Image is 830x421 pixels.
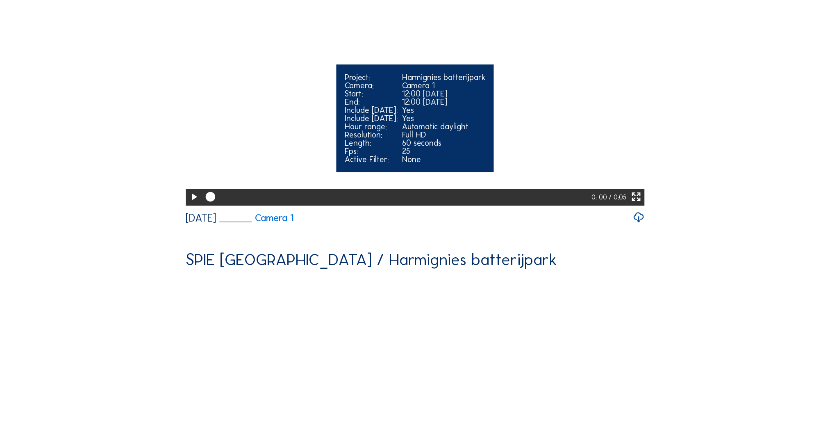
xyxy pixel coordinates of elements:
div: None [402,155,485,163]
div: Hour range: [345,122,398,130]
div: Yes [402,114,485,122]
div: Full HD [402,130,485,139]
div: 25 [402,147,485,155]
div: SPIE [GEOGRAPHIC_DATA] / Harmignies batterijpark [186,252,557,268]
div: Start: [345,89,398,98]
div: Camera: [345,81,398,89]
div: Project: [345,73,398,81]
div: Harmignies batterijpark [402,73,485,81]
div: Camera 1 [402,81,485,89]
div: 12:00 [DATE] [402,98,485,106]
div: [DATE] [186,213,216,223]
div: Length: [345,139,398,147]
div: Resolution: [345,130,398,139]
div: Yes [402,106,485,114]
div: Automatic daylight [402,122,485,130]
div: / 0:05 [609,189,626,205]
div: Include [DATE]: [345,106,398,114]
div: Include [DATE]: [345,114,398,122]
div: 12:00 [DATE] [402,89,485,98]
div: 0: 00 [591,189,609,205]
div: Active Filter: [345,155,398,163]
div: Fps: [345,147,398,155]
div: End: [345,98,398,106]
div: 60 seconds [402,139,485,147]
a: Camera 1 [219,213,293,223]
